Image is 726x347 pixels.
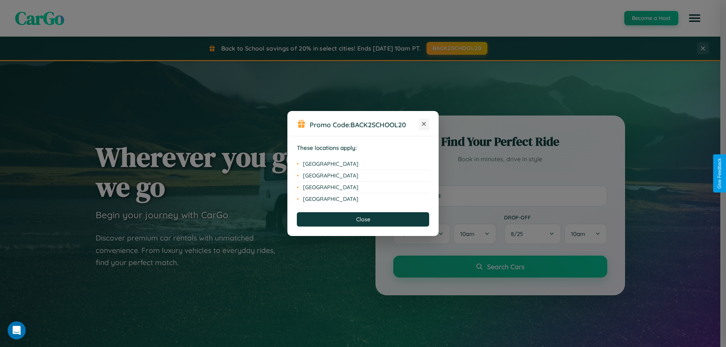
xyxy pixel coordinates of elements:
[297,193,429,205] li: [GEOGRAPHIC_DATA]
[351,120,406,129] b: BACK2SCHOOL20
[297,212,429,227] button: Close
[717,158,722,189] div: Give Feedback
[297,170,429,182] li: [GEOGRAPHIC_DATA]
[310,120,419,129] h3: Promo Code:
[8,321,26,339] div: Open Intercom Messenger
[297,144,357,151] strong: These locations apply:
[297,182,429,193] li: [GEOGRAPHIC_DATA]
[297,158,429,170] li: [GEOGRAPHIC_DATA]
